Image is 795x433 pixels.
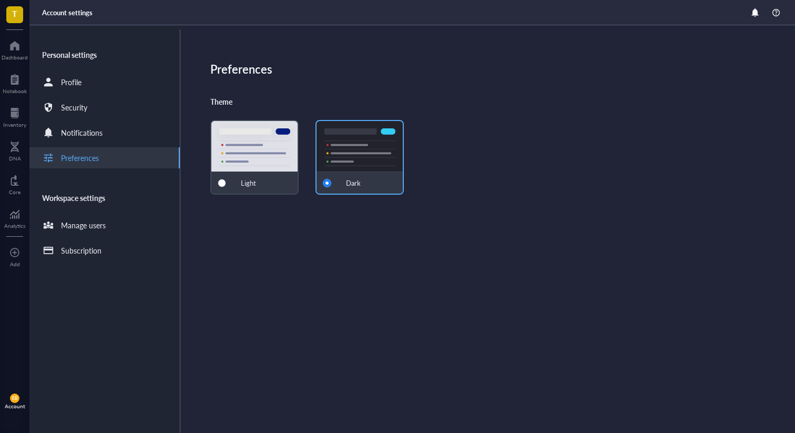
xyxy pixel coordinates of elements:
div: Inventory [3,122,26,128]
div: Dark [346,178,361,188]
span: EB [12,396,17,401]
div: Notebook [3,88,27,94]
div: Preferences [61,152,99,164]
div: Subscription [61,245,101,256]
a: Manage users [29,215,180,236]
a: Security [29,97,180,118]
a: Profile [29,72,180,93]
div: Account settings [42,8,93,17]
div: Theme [210,96,795,107]
div: Personal settings [29,42,180,67]
div: Profile [61,76,81,88]
span: T [12,7,17,20]
div: Workspace settings [29,185,180,210]
div: Core [9,189,21,195]
div: DNA [9,155,21,162]
div: Analytics [4,223,25,229]
div: Preferences [210,59,795,79]
a: Analytics [4,206,25,229]
div: Account [5,403,25,409]
div: Light [241,178,256,188]
div: Dashboard [2,54,28,61]
a: Inventory [3,105,26,128]
a: Core [9,172,21,195]
div: Add [10,261,20,267]
a: Dashboard [2,37,28,61]
div: Security [61,102,87,113]
div: Notifications [61,127,103,138]
a: Notebook [3,71,27,94]
a: DNA [9,138,21,162]
div: Manage users [61,219,106,231]
a: Subscription [29,240,180,261]
a: Preferences [29,147,180,168]
a: Notifications [29,122,180,143]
